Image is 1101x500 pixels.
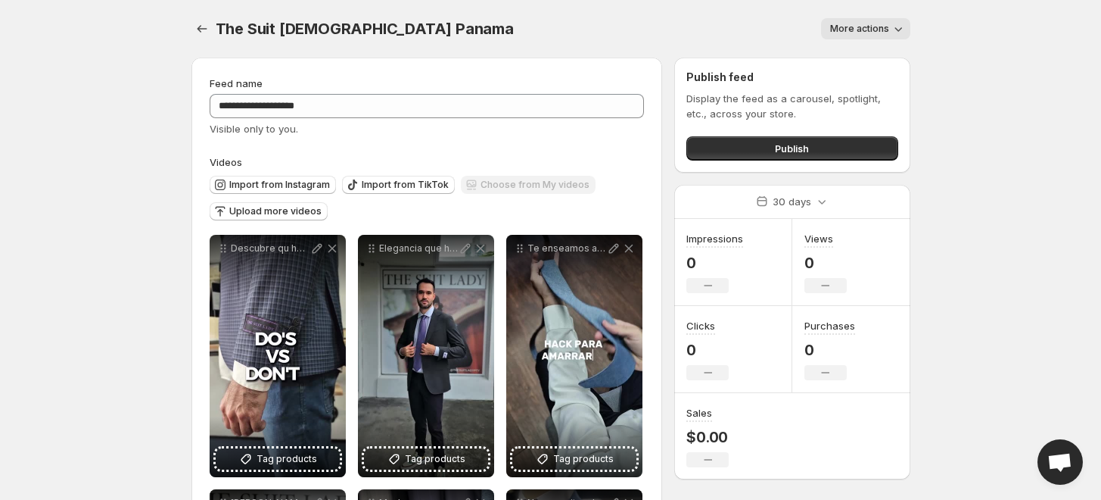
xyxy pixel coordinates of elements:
p: $0.00 [686,428,729,446]
button: Tag products [364,448,488,470]
p: 0 [686,341,729,359]
div: Elegancia que habla por ti Estos trajes son el equilibrio perfecto entre estilo y sofisticacin Id... [358,235,494,477]
h2: Publish feed [686,70,897,85]
span: Tag products [553,452,614,467]
span: Import from Instagram [229,179,330,191]
button: Upload more videos [210,202,328,220]
h3: Views [804,231,833,246]
p: 0 [804,254,847,272]
span: Feed name [210,77,263,89]
button: More actions [821,18,910,39]
h3: Impressions [686,231,743,246]
button: Settings [191,18,213,39]
div: Te enseamos a hacer un nudo fcil y rpido para tu corbata Quedate en el video y ahora intntalo Dja... [506,235,642,477]
p: 0 [804,341,855,359]
div: Descubre qu hacer y qu no debes hacer versin Trajes [PERSON_NAME] Sigue nuestros consejos Te espe... [210,235,346,477]
p: Te enseamos a hacer un nudo fcil y rpido para tu corbata Quedate en el video y ahora intntalo Dja... [527,242,606,255]
span: More actions [830,23,889,35]
button: Import from Instagram [210,176,336,194]
h3: Sales [686,405,712,420]
span: Visible only to you. [210,123,298,135]
span: Tag products [257,452,317,467]
p: 0 [686,254,743,272]
button: Tag products [216,448,340,470]
button: Tag products [512,448,636,470]
span: Tag products [405,452,465,467]
a: Open chat [1037,439,1083,485]
p: Descubre qu hacer y qu no debes hacer versin Trajes [PERSON_NAME] Sigue nuestros consejos Te espe... [231,242,309,255]
button: Publish [686,136,897,161]
span: Upload more videos [229,205,322,217]
span: Videos [210,156,242,168]
p: Elegancia que habla por ti Estos trajes son el equilibrio perfecto entre estilo y sofisticacin Id... [379,242,458,255]
span: Import from TikTok [362,179,449,191]
p: Display the feed as a carousel, spotlight, etc., across your store. [686,91,897,121]
button: Import from TikTok [342,176,455,194]
span: The Suit [DEMOGRAPHIC_DATA] Panama [216,20,514,38]
span: Publish [775,141,809,156]
p: 30 days [773,194,811,209]
h3: Clicks [686,318,715,333]
h3: Purchases [804,318,855,333]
